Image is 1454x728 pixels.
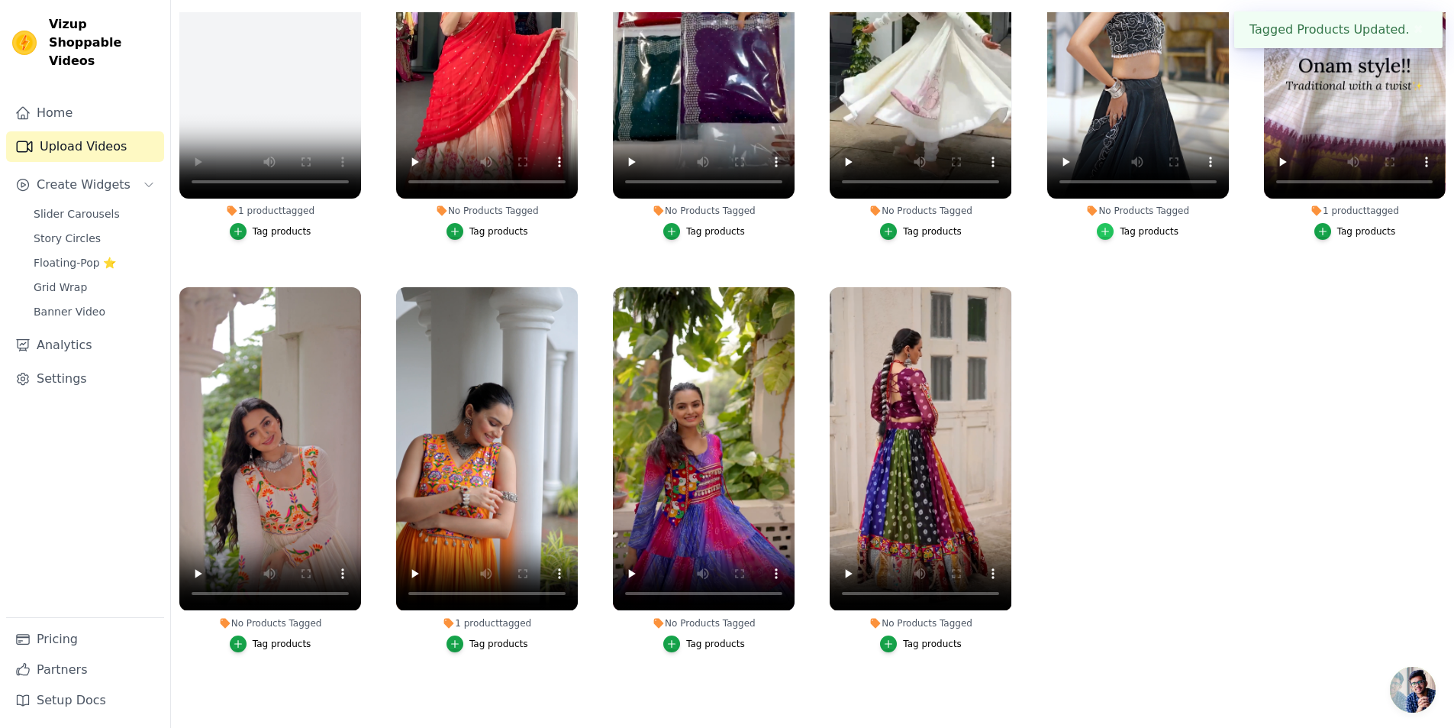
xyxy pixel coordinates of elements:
a: Partners [6,655,164,685]
span: Slider Carousels [34,206,120,222]
div: Tag products [1120,225,1178,238]
div: No Products Tagged [1047,205,1229,217]
a: Story Circles [24,228,164,249]
button: Tag products [447,223,528,240]
button: Tag products [230,636,311,652]
button: Tag products [663,636,745,652]
div: No Products Tagged [613,617,795,629]
a: Floating-Pop ⭐ [24,252,164,273]
button: Tag products [1097,223,1178,240]
span: Story Circles [34,231,101,246]
div: Tag products [469,638,528,650]
button: Tag products [1314,223,1396,240]
img: Vizup [12,31,37,55]
a: Open chat [1390,667,1436,713]
span: Grid Wrap [34,280,87,295]
div: No Products Tagged [396,205,578,217]
button: Tag products [880,636,962,652]
span: Floating-Pop ⭐ [34,255,116,270]
div: Tag products [903,638,962,650]
div: No Products Tagged [830,205,1011,217]
div: No Products Tagged [613,205,795,217]
span: Create Widgets [37,176,131,194]
div: No Products Tagged [179,617,361,629]
button: Tag products [663,223,745,240]
div: Tag products [469,225,528,238]
div: Tagged Products Updated. [1234,11,1443,48]
button: Close [1410,21,1427,39]
div: 1 product tagged [396,617,578,629]
div: Tag products [1337,225,1396,238]
div: Tag products [686,225,745,238]
a: Settings [6,364,164,394]
a: Slider Carousels [24,203,164,225]
button: Tag products [880,223,962,240]
a: Grid Wrap [24,277,164,298]
div: No Products Tagged [830,617,1011,629]
a: Upload Videos [6,131,164,162]
div: Tag products [253,225,311,238]
a: Banner Video [24,301,164,322]
a: Pricing [6,624,164,655]
a: Setup Docs [6,685,164,716]
button: Tag products [230,223,311,240]
button: Create Widgets [6,170,164,200]
div: Tag products [903,225,962,238]
div: 1 product tagged [1264,205,1446,217]
button: Tag products [447,636,528,652]
div: 1 product tagged [179,205,361,217]
div: Tag products [253,638,311,650]
div: Tag products [686,638,745,650]
span: Vizup Shoppable Videos [49,15,158,70]
a: Analytics [6,330,164,361]
a: Home [6,98,164,128]
span: Banner Video [34,304,105,319]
